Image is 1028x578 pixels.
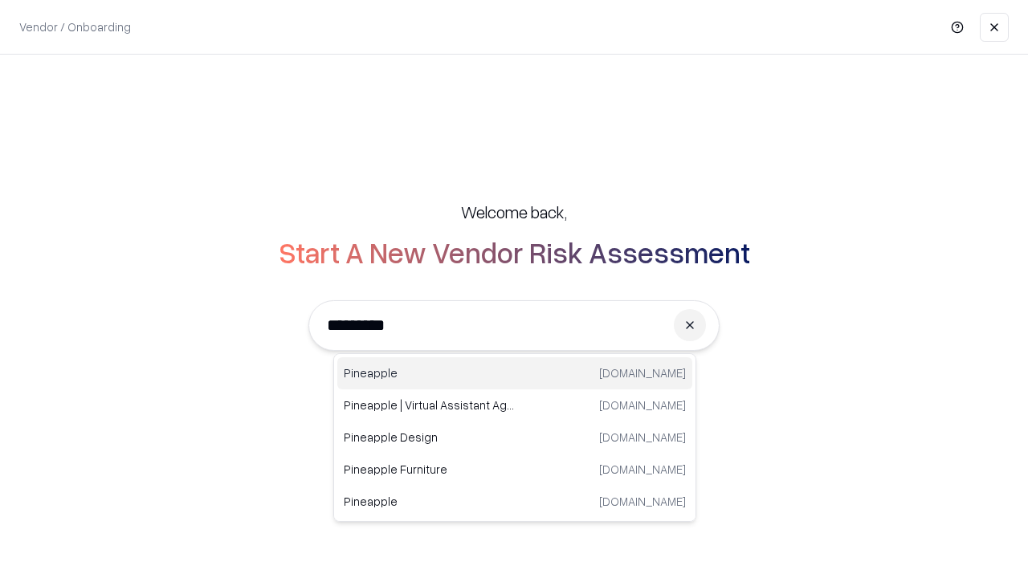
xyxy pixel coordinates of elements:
p: [DOMAIN_NAME] [599,397,686,413]
p: Pineapple [344,493,515,510]
p: Vendor / Onboarding [19,18,131,35]
p: [DOMAIN_NAME] [599,364,686,381]
h5: Welcome back, [461,201,567,223]
h2: Start A New Vendor Risk Assessment [279,236,750,268]
p: Pineapple Furniture [344,461,515,478]
p: [DOMAIN_NAME] [599,429,686,446]
p: [DOMAIN_NAME] [599,493,686,510]
p: [DOMAIN_NAME] [599,461,686,478]
div: Suggestions [333,353,696,522]
p: Pineapple | Virtual Assistant Agency [344,397,515,413]
p: Pineapple Design [344,429,515,446]
p: Pineapple [344,364,515,381]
